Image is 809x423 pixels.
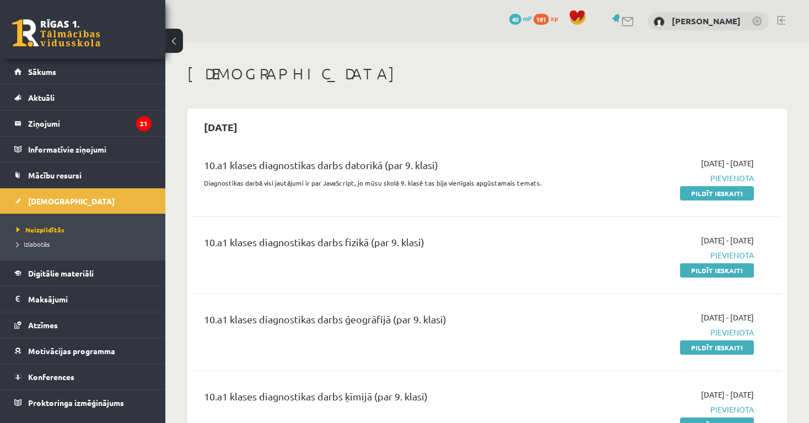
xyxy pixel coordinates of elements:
div: 10.a1 klases diagnostikas darbs datorikā (par 9. klasi) [204,158,565,178]
span: [DATE] - [DATE] [701,389,754,400]
span: [DATE] - [DATE] [701,235,754,246]
span: [DATE] - [DATE] [701,312,754,323]
legend: Ziņojumi [28,111,152,136]
h1: [DEMOGRAPHIC_DATA] [187,64,787,83]
span: Proktoringa izmēģinājums [28,398,124,408]
span: Izlabotās [17,240,50,248]
a: Neizpildītās [17,225,154,235]
a: 181 xp [533,14,563,23]
span: mP [523,14,532,23]
a: [PERSON_NAME] [672,15,741,26]
div: 10.a1 klases diagnostikas darbs fizikā (par 9. klasi) [204,235,565,255]
a: Izlabotās [17,239,154,249]
a: Proktoringa izmēģinājums [14,390,152,415]
a: Rīgas 1. Tālmācības vidusskola [12,19,100,47]
span: Pievienota [581,404,754,415]
span: Motivācijas programma [28,346,115,356]
a: Motivācijas programma [14,338,152,364]
a: Pildīt ieskaiti [680,340,754,355]
span: Atzīmes [28,320,58,330]
a: Mācību resursi [14,162,152,188]
span: 181 [533,14,549,25]
span: Digitālie materiāli [28,268,94,278]
a: Maksājumi [14,286,152,312]
div: 10.a1 klases diagnostikas darbs ķīmijā (par 9. klasi) [204,389,565,409]
span: Sākums [28,67,56,77]
span: Neizpildītās [17,225,64,234]
a: Atzīmes [14,312,152,338]
a: Informatīvie ziņojumi [14,137,152,162]
span: Pievienota [581,327,754,338]
span: Pievienota [581,172,754,184]
a: Pildīt ieskaiti [680,263,754,278]
a: Aktuāli [14,85,152,110]
span: Konferences [28,372,74,382]
span: [DATE] - [DATE] [701,158,754,169]
a: Sākums [14,59,152,84]
legend: Informatīvie ziņojumi [28,137,152,162]
p: Diagnostikas darbā visi jautājumi ir par JavaScript, jo mūsu skolā 9. klasē tas bija vienīgais ap... [204,178,565,188]
a: Konferences [14,364,152,389]
i: 21 [136,116,152,131]
span: 40 [509,14,521,25]
span: Pievienota [581,250,754,261]
a: Ziņojumi21 [14,111,152,136]
span: Mācību resursi [28,170,82,180]
a: Digitālie materiāli [14,261,152,286]
span: [DEMOGRAPHIC_DATA] [28,196,115,206]
a: Pildīt ieskaiti [680,186,754,200]
span: Aktuāli [28,93,55,102]
legend: Maksājumi [28,286,152,312]
span: xp [551,14,558,23]
div: 10.a1 klases diagnostikas darbs ģeogrāfijā (par 9. klasi) [204,312,565,332]
a: 40 mP [509,14,532,23]
h2: [DATE] [193,114,249,140]
a: [DEMOGRAPHIC_DATA] [14,188,152,214]
img: Jekaterina Gavriļenko [654,17,665,28]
